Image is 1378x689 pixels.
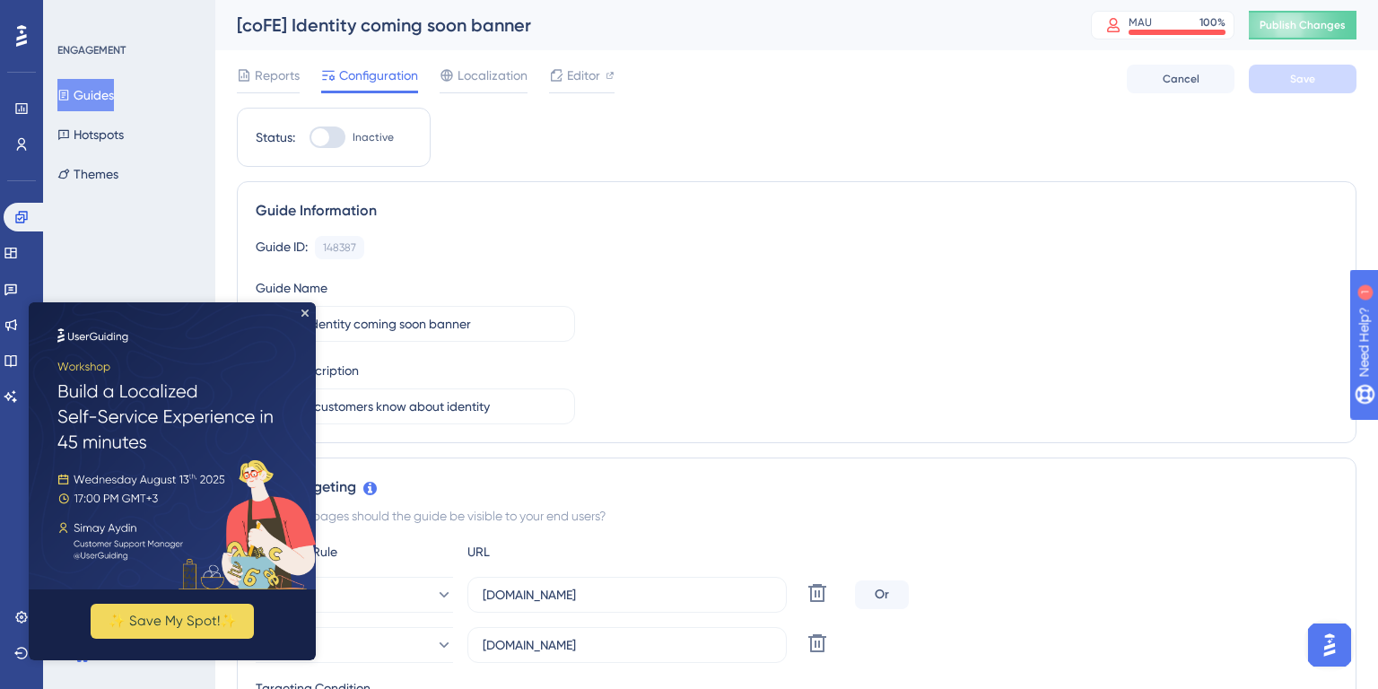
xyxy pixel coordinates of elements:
span: Editor [567,65,600,86]
button: Themes [57,158,118,190]
div: On which pages should the guide be visible to your end users? [256,505,1338,527]
div: 1 [125,9,130,23]
button: Save [1249,65,1356,93]
input: yourwebsite.com/path [483,585,772,605]
span: Publish Changes [1260,18,1346,32]
span: Need Help? [42,4,112,26]
div: Guide ID: [256,236,308,259]
div: Guide Name [256,277,327,299]
button: Cancel [1127,65,1234,93]
span: Cancel [1163,72,1199,86]
button: Hotspots [57,118,124,151]
div: 100 % [1199,15,1225,30]
div: Page Targeting [256,476,1338,498]
div: Or [855,580,909,609]
div: 148387 [323,240,356,255]
input: Type your Guide’s Name here [271,314,560,334]
span: Inactive [353,130,394,144]
div: ENGAGEMENT [57,43,126,57]
span: Configuration [339,65,418,86]
span: Reports [255,65,300,86]
div: Close Preview [273,7,280,14]
span: Localization [458,65,528,86]
div: [coFE] Identity coming soon banner [237,13,1046,38]
div: Guide Information [256,200,1338,222]
div: MAU [1129,15,1152,30]
button: ✨ Save My Spot!✨ [62,301,225,336]
input: Type your Guide’s Description here [271,397,560,416]
input: yourwebsite.com/path [483,635,772,655]
iframe: UserGuiding AI Assistant Launcher [1303,618,1356,672]
div: URL [467,541,665,563]
div: Status: [256,126,295,148]
button: contains [256,577,453,613]
button: Publish Changes [1249,11,1356,39]
button: Guides [57,79,114,111]
div: Choose A Rule [256,541,453,563]
span: Save [1290,72,1315,86]
button: contains [256,627,453,663]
